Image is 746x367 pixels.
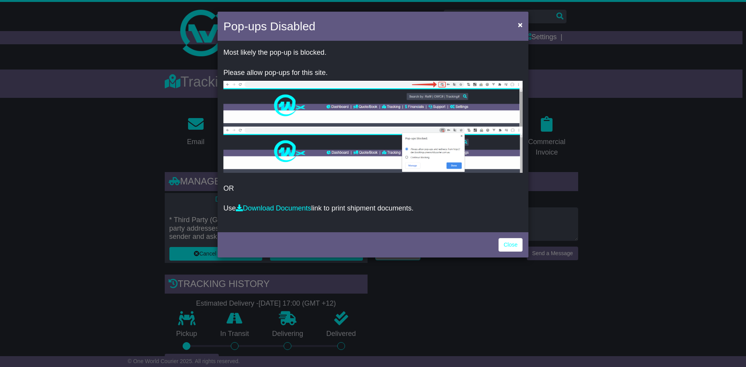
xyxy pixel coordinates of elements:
[518,20,523,29] span: ×
[223,204,523,213] p: Use link to print shipment documents.
[223,127,523,173] img: allow-popup-2.png
[498,238,523,252] a: Close
[236,204,311,212] a: Download Documents
[223,17,315,35] h4: Pop-ups Disabled
[223,49,523,57] p: Most likely the pop-up is blocked.
[218,43,528,230] div: OR
[514,17,526,33] button: Close
[223,69,523,77] p: Please allow pop-ups for this site.
[223,81,523,127] img: allow-popup-1.png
